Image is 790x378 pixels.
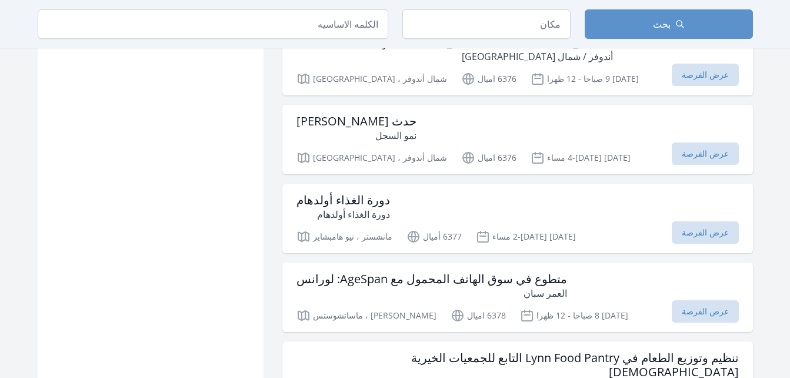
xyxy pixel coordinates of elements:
[672,221,739,244] span: عرض الفرصة
[296,49,613,64] p: أندوفر / شمال [GEOGRAPHIC_DATA]
[478,73,516,85] font: 6376 اميال
[296,35,613,49] h3: Garden Workday - [PERSON_NAME]-[GEOGRAPHIC_DATA]
[296,207,390,221] p: دورة الغذاء أولدهام
[536,310,628,321] font: [DATE] 8 صباحا - 12 ظهرا
[313,152,447,164] font: شمال أندوفر ، [GEOGRAPHIC_DATA]
[38,9,388,39] input: الكلمه الاساسيه
[296,193,390,207] h3: دورة الغذاء أولدهام
[296,286,567,300] p: العمر سبان
[478,152,516,164] font: 6376 اميال
[547,73,639,85] font: [DATE] 9 صباحا - 12 ظهرا
[585,9,753,39] button: بحث
[672,300,739,323] span: عرض الفرصة
[467,310,506,321] font: 6378 اميال
[296,128,416,142] p: نمو السجل
[492,231,576,243] font: [DATE] 2-[DATE] مساء
[313,73,447,85] font: شمال أندوفر ، [GEOGRAPHIC_DATA]
[282,184,753,253] a: دورة الغذاء أولدهام دورة الغذاء أولدهام مانشستر ، نيو هامبشاير 6377 أميال [DATE] 2-[DATE] مساء عر...
[672,142,739,165] span: عرض الفرصة
[282,263,753,332] a: متطوع في سوق الهاتف المحمول مع AgeSpan: لورانس العمر سبان [PERSON_NAME] ، ماساتشوستس 6378 اميال [...
[653,17,671,31] span: بحث
[672,64,739,86] span: عرض الفرصة
[423,231,462,243] font: 6377 أميال
[296,114,416,128] h3: حدث [PERSON_NAME]
[313,310,436,321] font: [PERSON_NAME] ، ماساتشوستس
[282,26,753,95] a: Garden Workday - [PERSON_NAME]-[GEOGRAPHIC_DATA] أندوفر / شمال [GEOGRAPHIC_DATA] شمال أندوفر ، [G...
[296,272,567,286] h3: متطوع في سوق الهاتف المحمول مع AgeSpan: لورانس
[282,105,753,174] a: حدث [PERSON_NAME] نمو السجل شمال أندوفر ، [GEOGRAPHIC_DATA] 6376 اميال [DATE] 4-[DATE] مساء عرض ا...
[547,152,631,164] font: [DATE] 4-[DATE] مساء
[313,231,392,243] font: مانشستر ، نيو هامبشاير
[402,9,571,39] input: مكان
